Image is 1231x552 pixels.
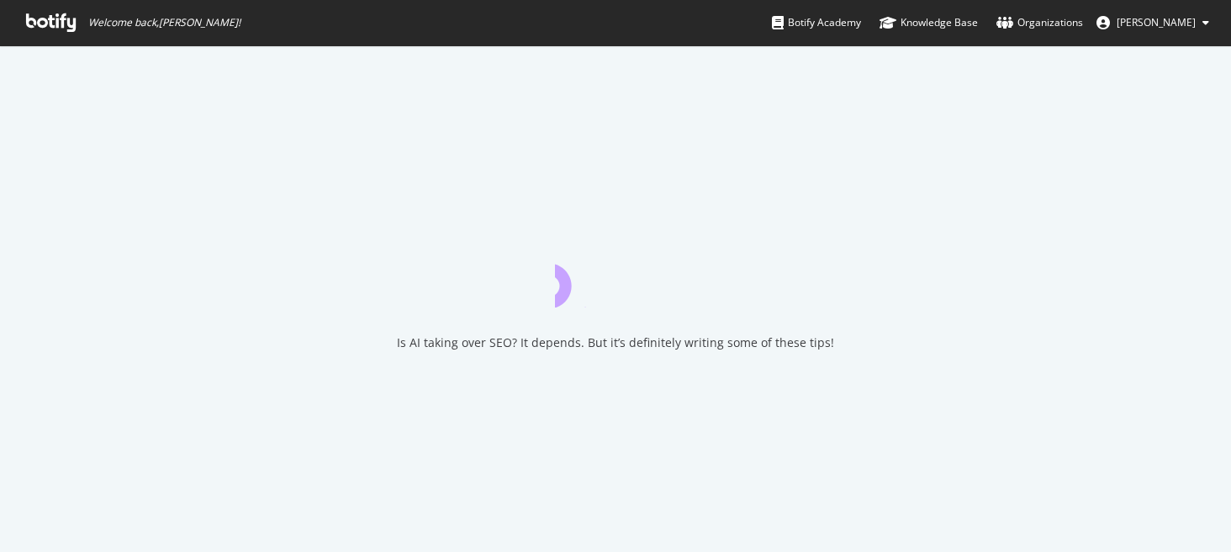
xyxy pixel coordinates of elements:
[397,334,834,351] div: Is AI taking over SEO? It depends. But it’s definitely writing some of these tips!
[1083,9,1223,36] button: [PERSON_NAME]
[772,14,861,31] div: Botify Academy
[88,16,240,29] span: Welcome back, [PERSON_NAME] !
[996,14,1083,31] div: Organizations
[555,247,676,308] div: animation
[1117,15,1196,29] span: Richard Lawther
[880,14,978,31] div: Knowledge Base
